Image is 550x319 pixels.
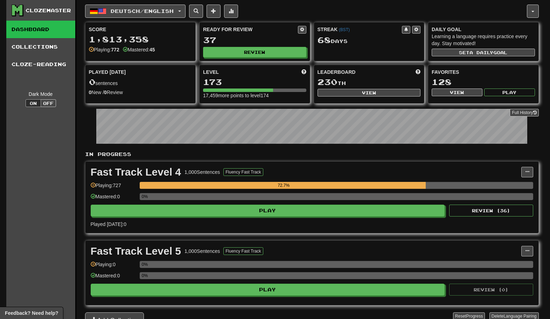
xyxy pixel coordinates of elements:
button: Search sentences [189,5,203,18]
button: Review [203,47,306,57]
span: Leaderboard [318,69,356,76]
span: a daily [469,50,493,55]
a: Full History [510,109,538,116]
div: th [318,78,421,87]
strong: 0 [89,90,92,95]
a: Dashboard [6,21,75,38]
span: Played [DATE] [89,69,126,76]
div: 17,459 more points to level 174 [203,92,306,99]
div: Clozemaster [26,7,71,14]
div: Learning a language requires practice every day. Stay motivated! [432,33,535,47]
span: Played [DATE]: 0 [91,221,126,227]
div: Playing: 727 [91,182,136,193]
div: 72.7% [142,182,426,189]
button: Add sentence to collection [207,5,221,18]
span: Open feedback widget [5,310,58,317]
button: On [26,99,41,107]
button: Seta dailygoal [432,49,535,56]
div: Ready for Review [203,26,298,33]
p: In Progress [85,151,539,158]
button: Fluency Fast Track [223,168,263,176]
div: Mastered: 0 [91,193,136,205]
span: 230 [318,77,337,87]
a: (BST) [339,27,350,32]
a: Collections [6,38,75,56]
button: Review (0) [449,284,533,296]
span: Language Pairing [503,314,536,319]
button: View [318,89,421,97]
div: sentences [89,78,192,87]
div: Fast Track Level 5 [91,246,181,256]
div: Playing: 0 [91,261,136,272]
div: Daily Goal [432,26,535,33]
span: Deutsch / English [111,8,174,14]
div: Favorites [432,69,535,76]
span: 68 [318,35,331,45]
span: This week in points, UTC [416,69,420,76]
div: Score [89,26,192,33]
div: 37 [203,36,306,44]
button: More stats [224,5,238,18]
button: View [432,88,482,96]
button: Review (36) [449,205,533,217]
div: 1,000 Sentences [185,169,220,176]
div: 128 [432,78,535,86]
span: Progress [466,314,483,319]
div: 1,813,358 [89,35,192,44]
a: Cloze-Reading [6,56,75,73]
span: 0 [89,77,96,87]
div: Playing: [89,46,119,53]
div: Mastered: [123,46,155,53]
button: Play [91,284,445,296]
div: Mastered: 0 [91,272,136,284]
div: 1,000 Sentences [185,248,220,255]
button: Play [91,205,445,217]
strong: 45 [149,47,155,52]
button: Off [41,99,56,107]
div: Fast Track Level 4 [91,167,181,177]
strong: 772 [111,47,119,52]
div: New / Review [89,89,192,96]
span: Score more points to level up [301,69,306,76]
div: Streak [318,26,402,33]
strong: 0 [104,90,107,95]
div: Dark Mode [12,91,70,98]
div: 173 [203,78,306,86]
span: Level [203,69,219,76]
button: Fluency Fast Track [223,247,263,255]
div: Day s [318,36,421,45]
button: Deutsch/English [85,5,186,18]
button: Play [484,88,535,96]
